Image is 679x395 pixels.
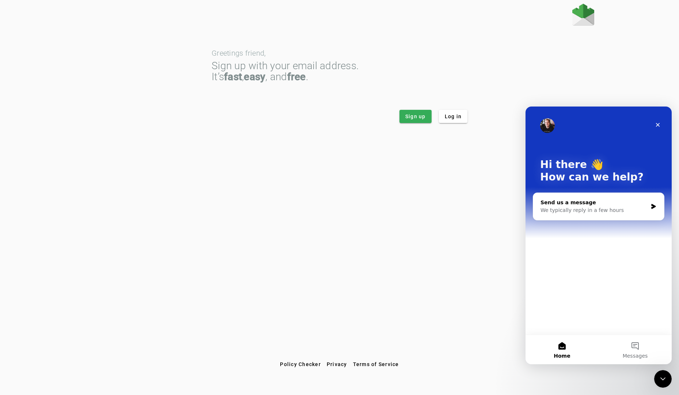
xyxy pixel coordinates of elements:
[244,71,265,83] strong: easy
[399,110,432,123] button: Sign up
[212,49,467,57] div: Greetings friend,
[287,71,306,83] strong: free
[654,370,672,388] iframe: Intercom live chat
[445,113,462,120] span: Log in
[212,60,467,82] div: Sign up with your email address. It’s , , and .
[526,107,672,364] iframe: Intercom live chat
[224,71,242,83] strong: fast
[280,361,321,367] span: Policy Checker
[350,358,402,371] button: Terms of Service
[572,4,594,26] img: Fraudmarc Logo
[405,113,426,120] span: Sign up
[439,110,468,123] button: Log in
[327,361,347,367] span: Privacy
[324,358,350,371] button: Privacy
[353,361,399,367] span: Terms of Service
[277,358,324,371] button: Policy Checker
